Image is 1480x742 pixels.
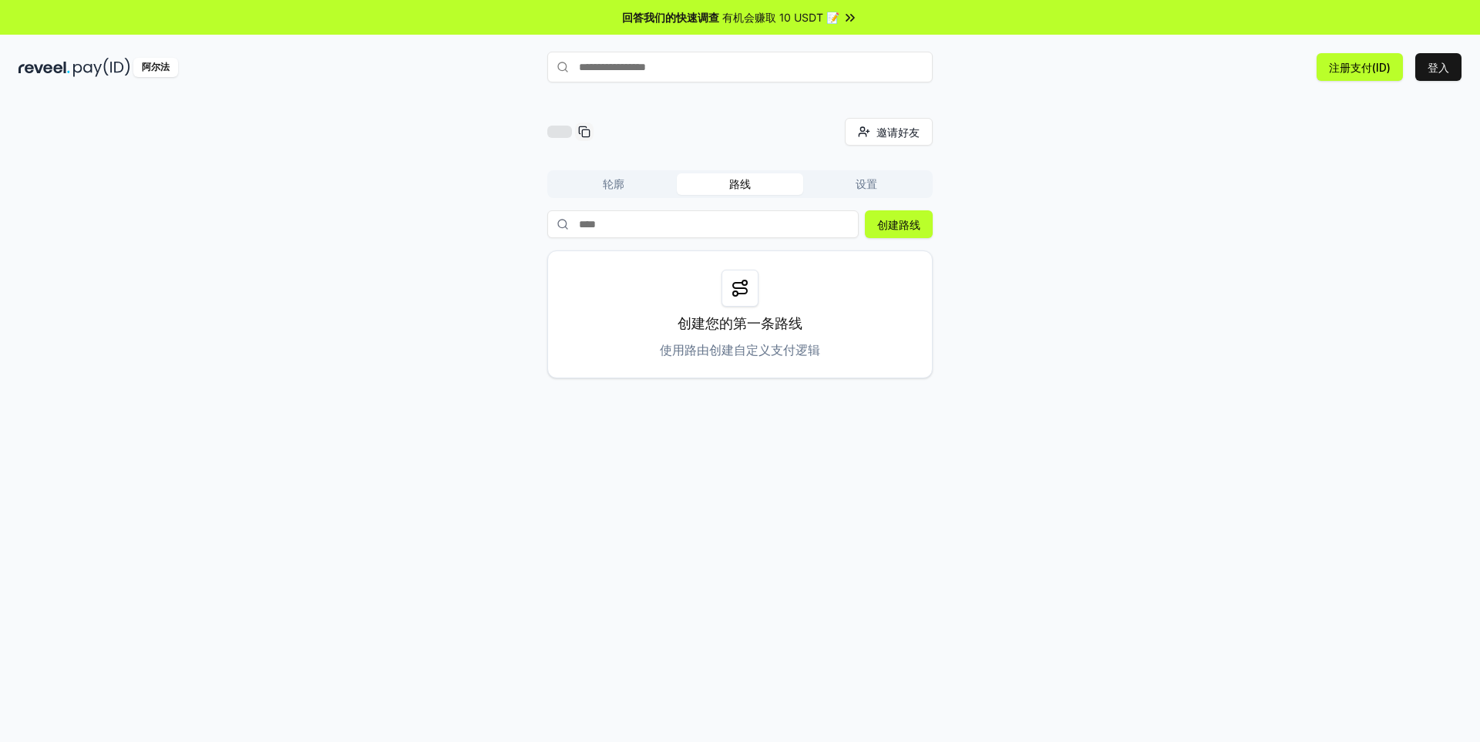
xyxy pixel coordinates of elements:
font: 回答我们的快速调查 [622,11,719,24]
font: 阿尔法 [142,61,170,72]
font: 轮廓 [603,177,624,190]
button: 创建路线 [865,210,933,238]
font: 设置 [856,177,877,190]
font: 创建您的第一条路线 [678,315,802,331]
button: 登入 [1415,53,1461,81]
font: 创建路线 [877,218,920,231]
img: 付款编号 [73,58,130,77]
font: 注册支付(ID) [1329,61,1391,74]
button: 邀请好友 [845,118,933,146]
font: 有机会赚取 10 USDT 📝 [722,11,839,24]
font: 邀请好友 [876,126,920,139]
font: 路线 [729,177,751,190]
font: 登入 [1428,61,1449,74]
button: 注册支付(ID) [1317,53,1403,81]
img: 揭示黑暗 [18,58,70,77]
font: 使用路由创建自定义支付逻辑 [660,342,820,358]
